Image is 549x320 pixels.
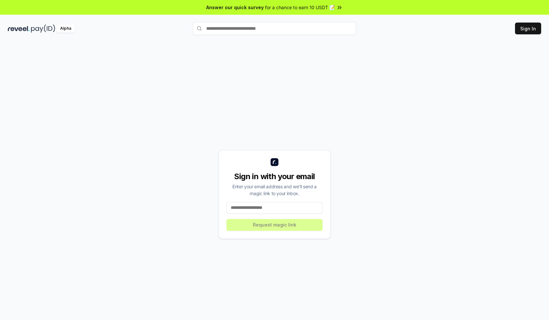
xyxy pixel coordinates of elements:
[57,25,75,33] div: Alpha
[271,158,278,166] img: logo_small
[265,4,335,11] span: for a chance to earn 10 USDT 📝
[226,171,323,182] div: Sign in with your email
[31,25,55,33] img: pay_id
[8,25,30,33] img: reveel_dark
[206,4,264,11] span: Answer our quick survey
[515,23,541,34] button: Sign In
[226,183,323,197] div: Enter your email address and we’ll send a magic link to your inbox.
